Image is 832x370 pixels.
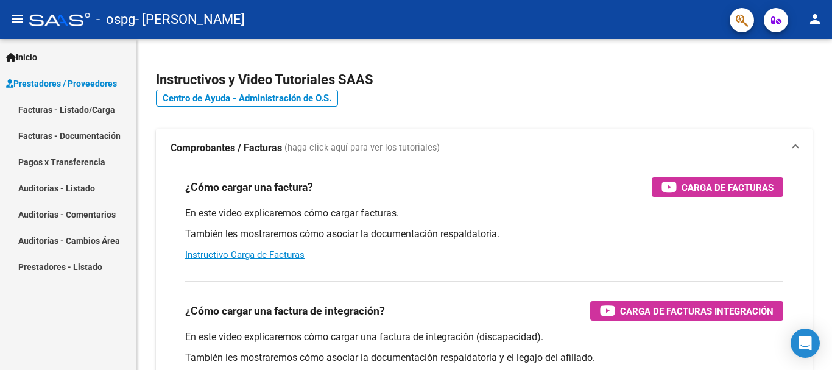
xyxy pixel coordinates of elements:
[10,12,24,26] mat-icon: menu
[185,302,385,319] h3: ¿Cómo cargar una factura de integración?
[185,249,305,260] a: Instructivo Carga de Facturas
[185,227,783,241] p: También les mostraremos cómo asociar la documentación respaldatoria.
[156,68,813,91] h2: Instructivos y Video Tutoriales SAAS
[808,12,822,26] mat-icon: person
[185,207,783,220] p: En este video explicaremos cómo cargar facturas.
[96,6,135,33] span: - ospg
[6,77,117,90] span: Prestadores / Proveedores
[590,301,783,321] button: Carga de Facturas Integración
[6,51,37,64] span: Inicio
[284,141,440,155] span: (haga click aquí para ver los tutoriales)
[682,180,774,195] span: Carga de Facturas
[185,179,313,196] h3: ¿Cómo cargar una factura?
[791,329,820,358] div: Open Intercom Messenger
[156,129,813,168] mat-expansion-panel-header: Comprobantes / Facturas (haga click aquí para ver los tutoriales)
[135,6,245,33] span: - [PERSON_NAME]
[171,141,282,155] strong: Comprobantes / Facturas
[185,330,783,344] p: En este video explicaremos cómo cargar una factura de integración (discapacidad).
[185,351,783,365] p: También les mostraremos cómo asociar la documentación respaldatoria y el legajo del afiliado.
[652,177,783,197] button: Carga de Facturas
[620,304,774,319] span: Carga de Facturas Integración
[156,90,338,107] a: Centro de Ayuda - Administración de O.S.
